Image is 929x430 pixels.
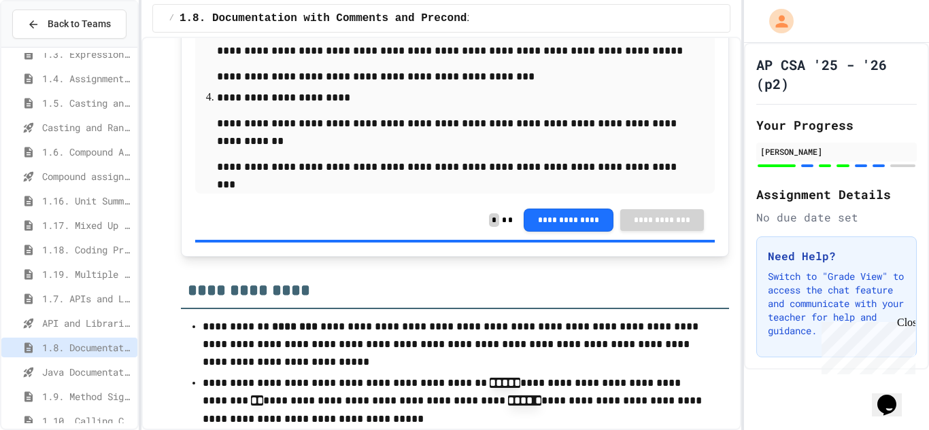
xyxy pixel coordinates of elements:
[42,340,132,355] span: 1.8. Documentation with Comments and Preconditions
[42,169,132,183] span: Compound assignment operators - Quiz
[42,145,132,159] span: 1.6. Compound Assignment Operators
[42,71,132,86] span: 1.4. Assignment and Input
[872,376,915,416] iframe: chat widget
[42,120,132,135] span: Casting and Ranges of variables - Quiz
[42,47,132,61] span: 1.3. Expressions and Output [New]
[42,316,132,330] span: API and Libraries - Topic 1.7
[42,291,132,306] span: 1.7. APIs and Libraries
[768,248,905,264] h3: Need Help?
[169,13,174,24] span: /
[42,218,132,232] span: 1.17. Mixed Up Code Practice 1.1-1.6
[755,5,797,37] div: My Account
[42,194,132,208] span: 1.16. Unit Summary 1a (1.1-1.6)
[768,270,905,338] p: Switch to "Grade View" to access the chat feature and communicate with your teacher for help and ...
[816,317,915,374] iframe: chat widget
[180,10,506,26] span: 1.8. Documentation with Comments and Preconditions
[42,243,132,257] span: 1.18. Coding Practice 1a (1.1-1.6)
[756,209,917,226] div: No due date set
[42,389,132,404] span: 1.9. Method Signatures
[48,17,111,31] span: Back to Teams
[756,185,917,204] h2: Assignment Details
[5,5,94,86] div: Chat with us now!Close
[756,115,917,135] h2: Your Progress
[42,365,132,379] span: Java Documentation with Comments - Topic 1.8
[42,267,132,281] span: 1.19. Multiple Choice Exercises for Unit 1a (1.1-1.6)
[756,55,917,93] h1: AP CSA '25 - '26 (p2)
[42,414,132,428] span: 1.10. Calling Class Methods
[760,145,913,158] div: [PERSON_NAME]
[42,96,132,110] span: 1.5. Casting and Ranges of Values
